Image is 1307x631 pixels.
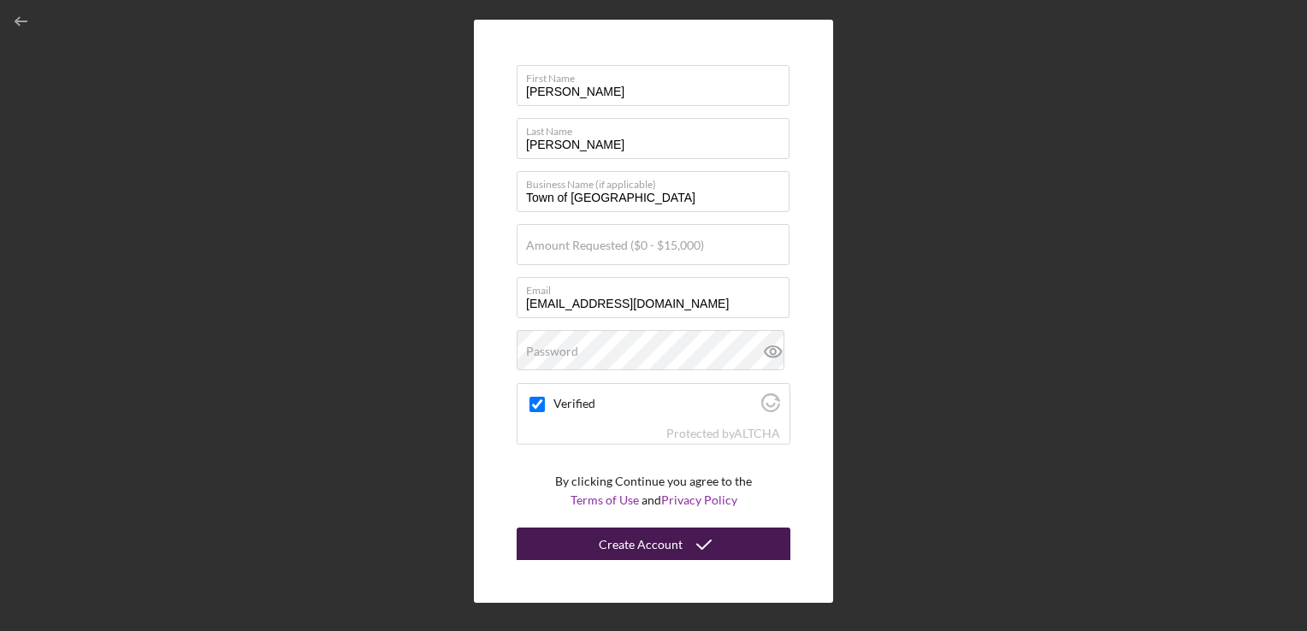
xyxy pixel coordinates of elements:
a: Terms of Use [571,492,639,507]
label: Last Name [526,119,790,138]
a: Privacy Policy [661,492,737,507]
label: Business Name (if applicable) [526,172,790,191]
div: Protected by [666,427,780,440]
label: Password [526,345,578,358]
label: Email [526,278,790,297]
p: By clicking Continue you agree to the and [555,472,752,510]
a: Visit Altcha.org [761,400,780,415]
label: Verified [553,397,756,410]
label: First Name [526,66,790,85]
a: Visit Altcha.org [734,426,780,440]
label: Amount Requested ($0 - $15,000) [526,239,704,252]
div: Create Account [599,528,683,562]
button: Create Account [517,528,790,562]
